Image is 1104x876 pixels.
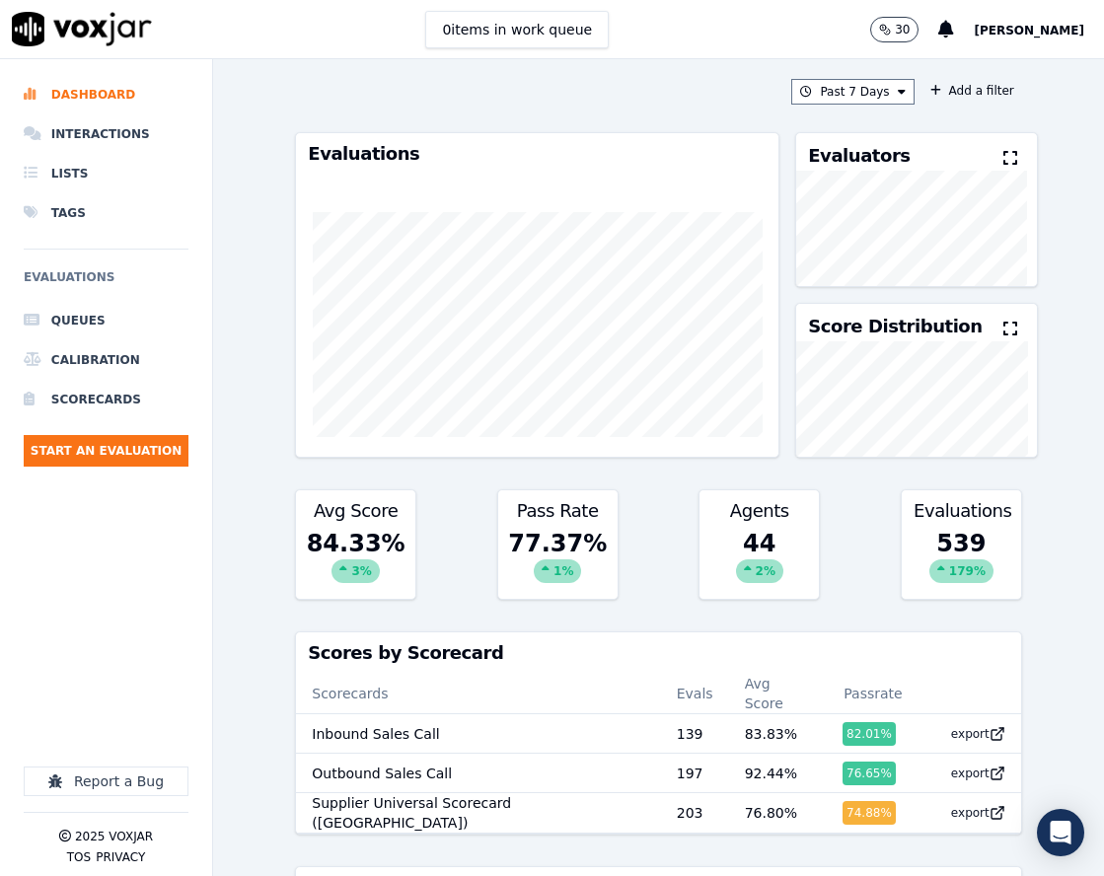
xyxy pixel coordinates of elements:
[974,18,1104,41] button: [PERSON_NAME]
[935,797,1005,829] button: export
[425,11,609,48] button: 0items in work queue
[12,12,152,46] img: voxjar logo
[308,644,1008,662] h3: Scores by Scorecard
[729,793,827,834] td: 76.80 %
[24,435,188,467] button: Start an Evaluation
[24,380,188,419] a: Scorecards
[808,147,910,165] h3: Evaluators
[843,762,896,785] div: 76.65 %
[791,79,914,105] button: Past 7 Days
[729,714,827,754] td: 83.83 %
[510,502,606,520] h3: Pass Rate
[729,754,827,793] td: 92.44 %
[498,524,618,599] div: 77.37 %
[24,265,188,301] h6: Evaluations
[24,301,188,340] a: Queues
[843,722,896,746] div: 82.01 %
[296,714,660,754] td: Inbound Sales Call
[24,75,188,114] a: Dashboard
[661,714,729,754] td: 139
[843,801,896,825] div: 74.88 %
[929,559,994,583] div: 179 %
[24,766,188,796] button: Report a Bug
[661,674,729,714] th: Evals
[711,502,807,520] h3: Agents
[534,559,581,583] div: 1 %
[729,674,827,714] th: Avg Score
[935,718,1005,750] button: export
[736,559,783,583] div: 2 %
[895,22,910,37] p: 30
[699,524,819,599] div: 44
[308,145,767,163] h3: Evaluations
[67,849,91,865] button: TOS
[974,24,1084,37] span: [PERSON_NAME]
[96,849,145,865] button: Privacy
[902,524,1021,599] div: 539
[75,829,153,844] p: 2025 Voxjar
[296,754,660,793] td: Outbound Sales Call
[914,502,1009,520] h3: Evaluations
[870,17,919,42] button: 30
[661,793,729,834] td: 203
[24,114,188,154] a: Interactions
[1037,809,1084,856] div: Open Intercom Messenger
[935,758,1005,789] button: export
[308,502,404,520] h3: Avg Score
[24,193,188,233] a: Tags
[296,674,660,714] th: Scorecards
[827,674,920,714] th: Passrate
[870,17,938,42] button: 30
[296,793,660,834] td: Supplier Universal Scorecard ([GEOGRAPHIC_DATA])
[922,79,1022,103] button: Add a filter
[331,559,379,583] div: 3 %
[661,754,729,793] td: 197
[808,318,982,335] h3: Score Distribution
[296,524,415,599] div: 84.33 %
[24,154,188,193] a: Lists
[24,340,188,380] a: Calibration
